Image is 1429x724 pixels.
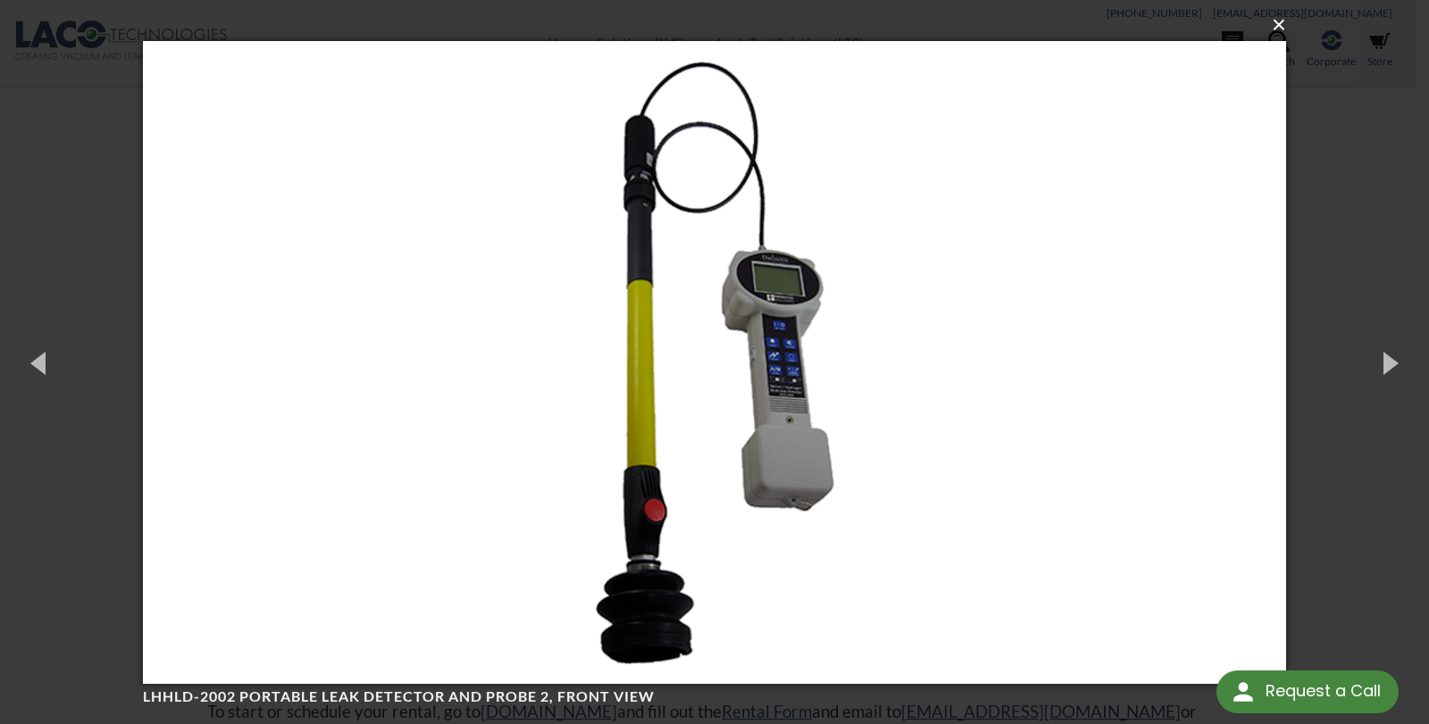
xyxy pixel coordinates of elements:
[148,5,1291,45] button: ×
[1349,313,1429,412] button: Next (Right arrow key)
[143,5,1286,720] img: LHHLD-2002 Portable Leak Detector and Probe 2, front view
[1266,670,1381,712] div: Request a Call
[1216,670,1399,713] div: Request a Call
[1229,678,1258,706] img: round button
[143,687,1254,706] h4: LHHLD-2002 Portable Leak Detector and Probe 2, front view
